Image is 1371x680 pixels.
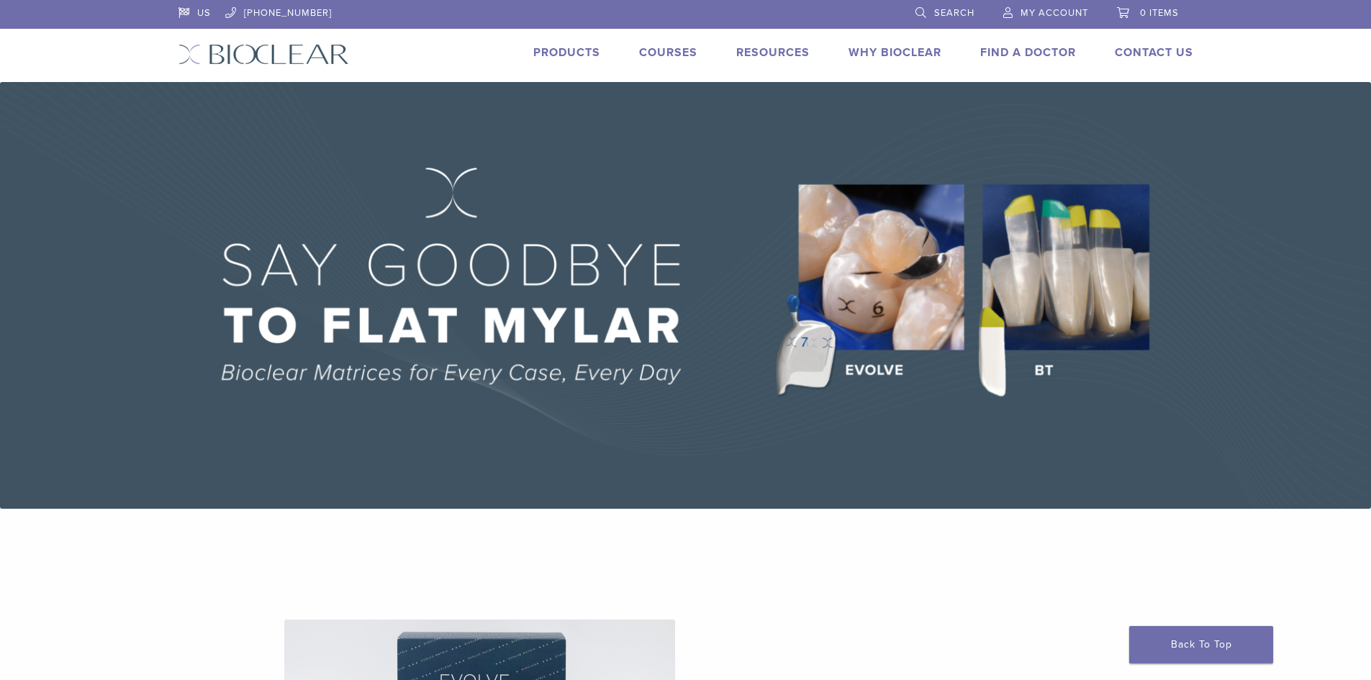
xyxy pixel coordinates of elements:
[980,45,1076,60] a: Find A Doctor
[1140,7,1179,19] span: 0 items
[849,45,941,60] a: Why Bioclear
[639,45,697,60] a: Courses
[736,45,810,60] a: Resources
[934,7,974,19] span: Search
[1129,626,1273,663] a: Back To Top
[1021,7,1088,19] span: My Account
[178,44,349,65] img: Bioclear
[1115,45,1193,60] a: Contact Us
[533,45,600,60] a: Products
